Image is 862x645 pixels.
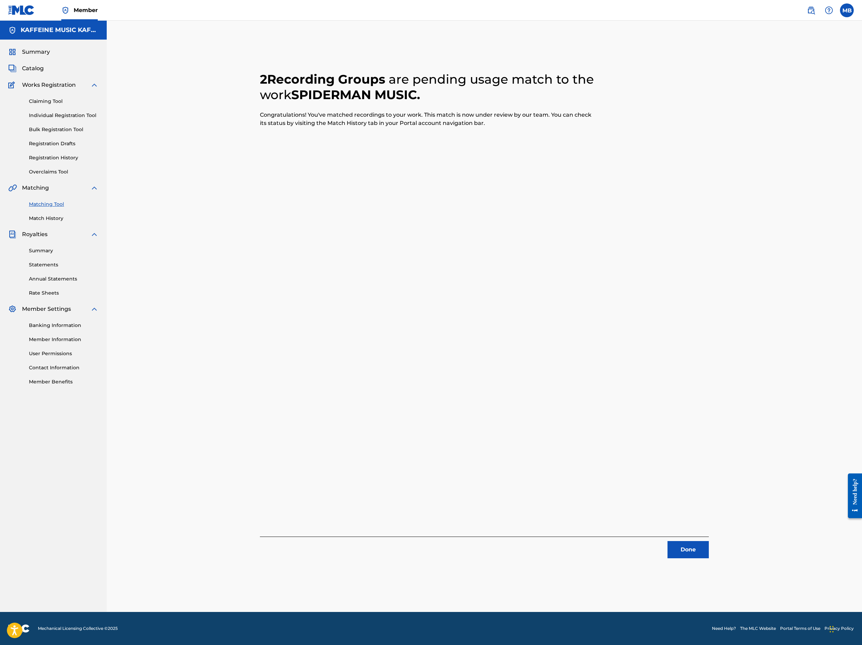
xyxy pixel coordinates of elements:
a: Overclaims Tool [29,168,98,176]
a: Banking Information [29,322,98,329]
a: Member Benefits [29,378,98,385]
span: Matching [22,184,49,192]
img: Catalog [8,64,17,73]
img: expand [90,305,98,313]
div: Help [822,3,836,17]
iframe: Resource Center [842,463,862,529]
a: Public Search [804,3,818,17]
img: Top Rightsholder [61,6,70,14]
a: Need Help? [712,625,736,632]
span: are pending usage match to the work [260,72,594,102]
a: Privacy Policy [824,625,854,632]
p: Congratulations! You've matched recordings to your work. This match is now under review by our te... [260,111,597,127]
img: logo [8,624,30,633]
a: Statements [29,261,98,268]
a: Match History [29,215,98,222]
span: Catalog [22,64,44,73]
a: The MLC Website [740,625,776,632]
img: Matching [8,184,17,192]
h2: 2 Recording Groups SPIDERMAN MUSIC . [260,72,597,103]
span: Summary [22,48,50,56]
a: Member Information [29,336,98,343]
div: User Menu [840,3,854,17]
img: Works Registration [8,81,17,89]
div: Drag [830,619,834,639]
img: Summary [8,48,17,56]
span: Member Settings [22,305,71,313]
a: SummarySummary [8,48,50,56]
button: Done [667,541,709,558]
a: Bulk Registration Tool [29,126,98,133]
img: expand [90,184,98,192]
a: Rate Sheets [29,289,98,297]
a: CatalogCatalog [8,64,44,73]
span: Royalties [22,230,48,239]
img: expand [90,230,98,239]
iframe: Chat Widget [828,612,862,645]
a: User Permissions [29,350,98,357]
a: Portal Terms of Use [780,625,820,632]
a: Individual Registration Tool [29,112,98,119]
img: MLC Logo [8,5,35,15]
span: Member [74,6,98,14]
a: Matching Tool [29,201,98,208]
a: Claiming Tool [29,98,98,105]
img: Member Settings [8,305,17,313]
a: Registration History [29,154,98,161]
img: expand [90,81,98,89]
a: Summary [29,247,98,254]
span: Works Registration [22,81,76,89]
img: Accounts [8,26,17,34]
img: help [825,6,833,14]
img: Royalties [8,230,17,239]
img: search [807,6,815,14]
h5: KAFFEINE MUSIC KAFFEINE MUSIC PUBLISHING [21,26,98,34]
a: Annual Statements [29,275,98,283]
a: Contact Information [29,364,98,371]
a: Registration Drafts [29,140,98,147]
span: Mechanical Licensing Collective © 2025 [38,625,118,632]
